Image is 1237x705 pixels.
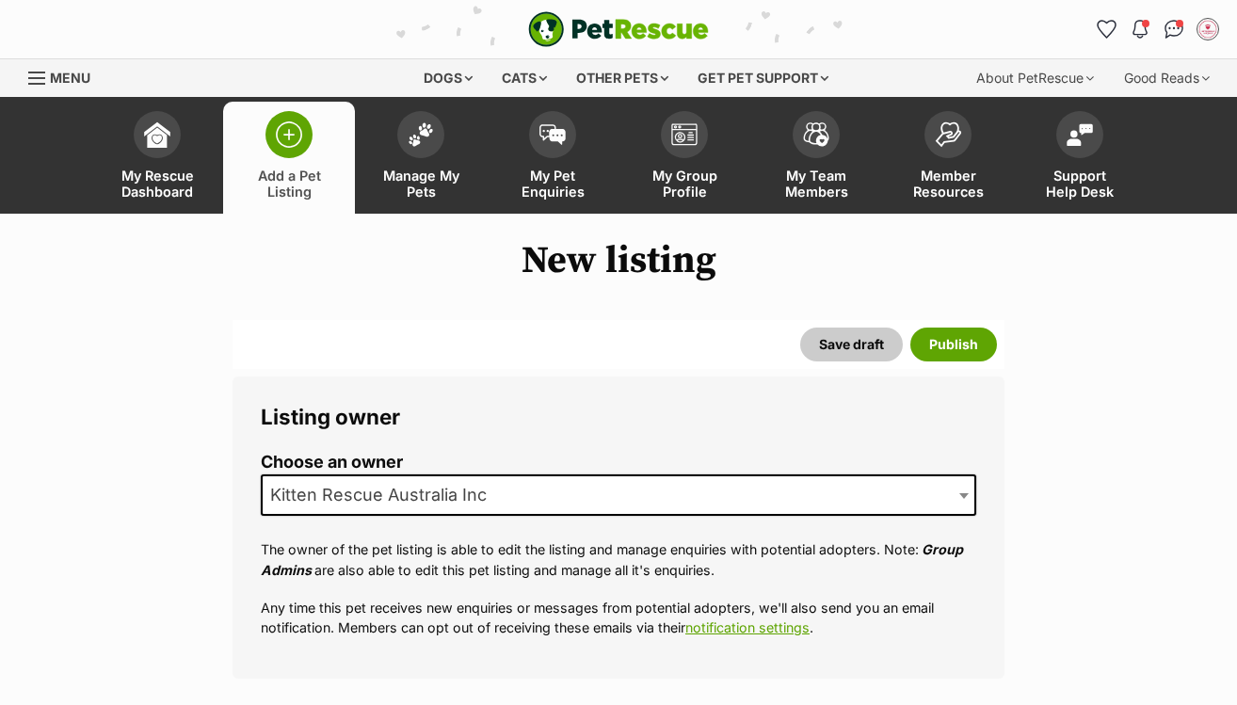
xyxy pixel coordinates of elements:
a: Favourites [1091,14,1121,44]
div: Cats [489,59,560,97]
em: Group Admins [261,541,963,577]
img: logo-e224e6f780fb5917bec1dbf3a21bbac754714ae5b6737aabdf751b685950b380.svg [528,11,709,47]
img: help-desk-icon-fdf02630f3aa405de69fd3d07c3f3aa587a6932b1a1747fa1d2bba05be0121f9.svg [1067,123,1093,146]
img: member-resources-icon-8e73f808a243e03378d46382f2149f9095a855e16c252ad45f914b54edf8863c.svg [935,121,961,147]
span: Add a Pet Listing [247,168,331,200]
a: Add a Pet Listing [223,102,355,214]
span: My Rescue Dashboard [115,168,200,200]
a: My Rescue Dashboard [91,102,223,214]
img: chat-41dd97257d64d25036548639549fe6c8038ab92f7586957e7f3b1b290dea8141.svg [1165,20,1184,39]
div: Other pets [563,59,682,97]
div: Good Reads [1111,59,1223,97]
button: Publish [910,328,997,361]
label: Choose an owner [261,453,976,473]
div: Dogs [410,59,486,97]
p: Any time this pet receives new enquiries or messages from potential adopters, we'll also send you... [261,598,976,638]
a: Conversations [1159,14,1189,44]
img: group-profile-icon-3fa3cf56718a62981997c0bc7e787c4b2cf8bcc04b72c1350f741eb67cf2f40e.svg [671,123,698,146]
span: Listing owner [261,404,400,429]
span: My Team Members [774,168,859,200]
span: Manage My Pets [378,168,463,200]
span: Kitten Rescue Australia Inc [263,482,506,508]
p: The owner of the pet listing is able to edit the listing and manage enquiries with potential adop... [261,539,976,580]
img: dashboard-icon-eb2f2d2d3e046f16d808141f083e7271f6b2e854fb5c12c21221c1fb7104beca.svg [144,121,170,148]
ul: Account quick links [1091,14,1223,44]
a: Support Help Desk [1014,102,1146,214]
a: My Team Members [750,102,882,214]
a: My Group Profile [618,102,750,214]
a: My Pet Enquiries [487,102,618,214]
a: Menu [28,59,104,93]
a: PetRescue [528,11,709,47]
a: notification settings [685,619,810,635]
img: team-members-icon-5396bd8760b3fe7c0b43da4ab00e1e3bb1a5d9ba89233759b79545d2d3fc5d0d.svg [803,122,829,147]
span: Member Resources [906,168,990,200]
img: Kitten Rescue Australia Inc profile pic [1198,20,1217,39]
span: Kitten Rescue Australia Inc [261,474,976,516]
img: add-pet-listing-icon-0afa8454b4691262ce3f59096e99ab1cd57d4a30225e0717b998d2c9b9846f56.svg [276,121,302,148]
div: About PetRescue [963,59,1107,97]
span: Menu [50,70,90,86]
img: pet-enquiries-icon-7e3ad2cf08bfb03b45e93fb7055b45f3efa6380592205ae92323e6603595dc1f.svg [539,124,566,145]
button: Save draft [800,328,903,361]
a: Manage My Pets [355,102,487,214]
span: My Group Profile [642,168,727,200]
div: Get pet support [684,59,842,97]
img: notifications-46538b983faf8c2785f20acdc204bb7945ddae34d4c08c2a6579f10ce5e182be.svg [1133,20,1148,39]
button: My account [1193,14,1223,44]
button: Notifications [1125,14,1155,44]
a: Member Resources [882,102,1014,214]
img: manage-my-pets-icon-02211641906a0b7f246fdf0571729dbe1e7629f14944591b6c1af311fb30b64b.svg [408,122,434,147]
span: My Pet Enquiries [510,168,595,200]
span: Support Help Desk [1037,168,1122,200]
